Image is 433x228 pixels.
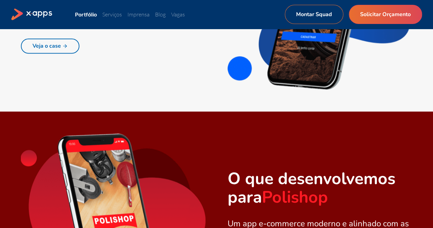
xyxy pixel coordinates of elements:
a: Portfólio [75,11,97,17]
strong: Polishop [262,185,328,208]
a: Veja o case [21,38,79,53]
a: Vagas [171,11,185,18]
a: Serviços [102,11,122,18]
a: Blog [155,11,166,18]
a: Imprensa [127,11,150,18]
a: Montar Squad [285,5,343,24]
a: Solicitar Orçamento [349,5,422,24]
h2: O que desenvolvemos para [228,169,412,206]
